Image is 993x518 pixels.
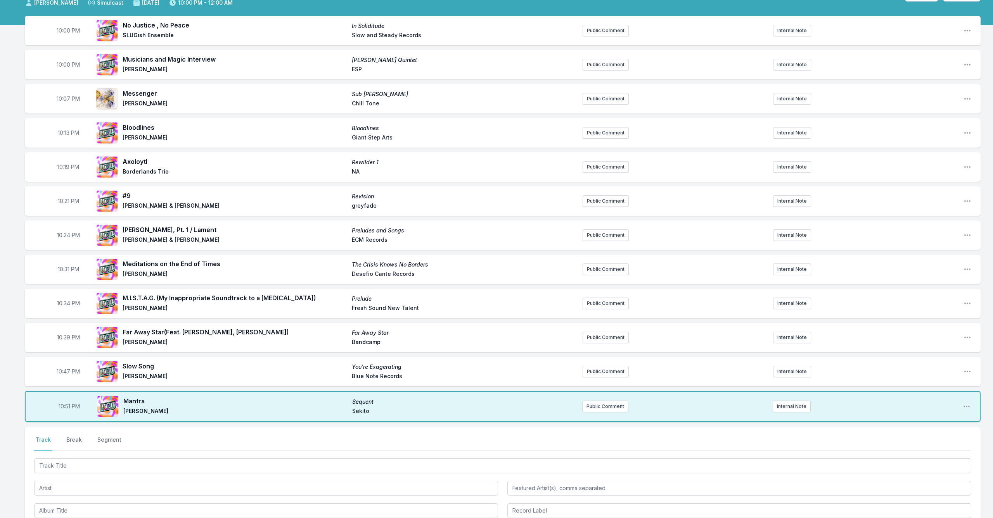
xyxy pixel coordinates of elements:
[352,124,576,132] span: Bloodlines
[123,123,347,132] span: Bloodlines
[583,59,629,71] button: Public Comment
[352,261,576,268] span: The Crisis Knows No Borders
[583,195,629,207] button: Public Comment
[96,88,118,110] img: Sub Rosa
[123,100,347,109] span: [PERSON_NAME]
[96,293,118,314] img: Prelude
[65,436,83,451] button: Break
[34,458,971,473] input: Track Title
[57,334,80,341] span: Timestamp
[773,93,811,105] button: Internal Note
[773,127,811,139] button: Internal Note
[964,265,971,273] button: Open playlist item options
[583,93,629,105] button: Public Comment
[583,263,629,275] button: Public Comment
[57,95,80,103] span: Timestamp
[123,157,347,166] span: Axoloytl
[123,372,347,382] span: [PERSON_NAME]
[123,396,348,406] span: Mantra
[96,54,118,76] img: Sunny Murray Quintet
[352,158,576,166] span: Rewilder 1
[773,401,811,412] button: Internal Note
[583,161,629,173] button: Public Comment
[96,361,118,382] img: You're Exagerating
[352,90,576,98] span: Sub [PERSON_NAME]
[352,398,576,406] span: Sequent
[57,163,79,171] span: Timestamp
[96,327,118,348] img: Far Away Star
[123,225,347,234] span: [PERSON_NAME], Pt. 1 / Lament
[57,368,80,375] span: Timestamp
[964,163,971,171] button: Open playlist item options
[964,299,971,307] button: Open playlist item options
[352,236,576,245] span: ECM Records
[96,224,118,246] img: Preludes and Songs
[352,22,576,30] span: In Soliditude
[123,304,347,313] span: [PERSON_NAME]
[123,89,347,98] span: Messenger
[58,129,79,137] span: Timestamp
[123,270,347,279] span: [PERSON_NAME]
[352,134,576,143] span: Giant Step Arts
[352,168,576,177] span: NA
[773,298,811,309] button: Internal Note
[123,236,347,245] span: [PERSON_NAME] & [PERSON_NAME]
[352,227,576,234] span: Preludes and Songs
[96,258,118,280] img: The Crisis Knows No Borders
[583,127,629,139] button: Public Comment
[57,231,80,239] span: Timestamp
[964,61,971,69] button: Open playlist item options
[123,361,347,371] span: Slow Song
[123,191,347,200] span: #9
[773,59,811,71] button: Internal Note
[507,481,971,496] input: Featured Artist(s), comma separated
[123,168,347,177] span: Borderlands Trio
[964,368,971,375] button: Open playlist item options
[964,334,971,341] button: Open playlist item options
[583,229,629,241] button: Public Comment
[963,403,971,410] button: Open playlist item options
[964,27,971,34] button: Open playlist item options
[773,195,811,207] button: Internal Note
[352,304,576,313] span: Fresh Sound New Talent
[964,197,971,205] button: Open playlist item options
[352,202,576,211] span: greyfade
[352,65,576,75] span: ESP
[583,332,629,343] button: Public Comment
[123,202,347,211] span: [PERSON_NAME] & [PERSON_NAME]
[352,56,576,64] span: [PERSON_NAME] Quintet
[58,265,79,273] span: Timestamp
[352,407,576,416] span: Sekito
[57,27,80,34] span: Timestamp
[123,55,347,64] span: Musicians and Magic Interview
[59,403,80,410] span: Timestamp
[96,122,118,144] img: Bloodlines
[96,436,123,451] button: Segment
[507,503,971,518] input: Record Label
[123,21,347,30] span: No Justice , No Peace
[352,338,576,348] span: Bandcamp
[123,327,347,337] span: Far Away Star (Feat. [PERSON_NAME], [PERSON_NAME])
[773,161,811,173] button: Internal Note
[96,20,118,41] img: In Soliditude
[352,372,576,382] span: Blue Note Records
[773,332,811,343] button: Internal Note
[582,401,628,412] button: Public Comment
[583,25,629,36] button: Public Comment
[57,299,80,307] span: Timestamp
[773,263,811,275] button: Internal Note
[123,293,347,303] span: M.I.S.T.A.G. (My Inappropriate Soundtrack to a [MEDICAL_DATA])
[964,95,971,103] button: Open playlist item options
[96,190,118,212] img: Revision
[57,61,80,69] span: Timestamp
[123,31,347,41] span: SLUGish Ensemble
[964,231,971,239] button: Open playlist item options
[352,329,576,337] span: Far Away Star
[583,298,629,309] button: Public Comment
[123,407,348,416] span: [PERSON_NAME]
[352,270,576,279] span: Desefio Cante Records
[123,338,347,348] span: [PERSON_NAME]
[352,100,576,109] span: Chill Tone
[583,366,629,377] button: Public Comment
[34,481,498,496] input: Artist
